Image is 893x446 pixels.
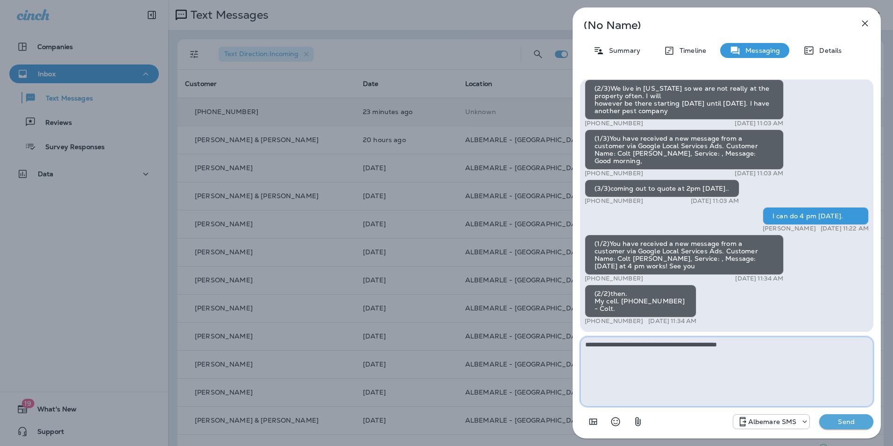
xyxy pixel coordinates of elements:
[735,275,783,282] p: [DATE] 11:34 AM
[675,47,706,54] p: Timeline
[604,47,640,54] p: Summary
[585,285,696,317] div: (2/2)then. My cell. [PHONE_NUMBER] - Colt.
[585,317,643,325] p: [PHONE_NUMBER]
[585,120,643,127] p: [PHONE_NUMBER]
[585,129,784,170] div: (1/3)You have received a new message from a customer via Google Local Services Ads. Customer Name...
[748,418,797,425] p: Albemare SMS
[585,170,643,177] p: [PHONE_NUMBER]
[815,47,842,54] p: Details
[584,22,839,29] p: (No Name)
[585,180,739,197] div: (3/3)coming out to quote at 2pm [DATE]..
[827,417,866,426] p: Send
[585,197,643,205] p: [PHONE_NUMBER]
[821,225,869,232] p: [DATE] 11:22 AM
[585,275,643,282] p: [PHONE_NUMBER]
[606,412,625,431] button: Select an emoji
[819,414,873,429] button: Send
[733,416,810,427] div: +1 (252) 600-3555
[735,120,783,127] p: [DATE] 11:03 AM
[741,47,780,54] p: Messaging
[648,317,696,325] p: [DATE] 11:34 AM
[763,225,816,232] p: [PERSON_NAME]
[585,79,784,120] div: (2/3)We live in [US_STATE] so we are not really at the property often. I will however be there st...
[763,207,869,225] div: I can do 4 pm [DATE].
[585,235,784,275] div: (1/2)You have received a new message from a customer via Google Local Services Ads. Customer Name...
[735,170,783,177] p: [DATE] 11:03 AM
[691,197,739,205] p: [DATE] 11:03 AM
[584,412,602,431] button: Add in a premade template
